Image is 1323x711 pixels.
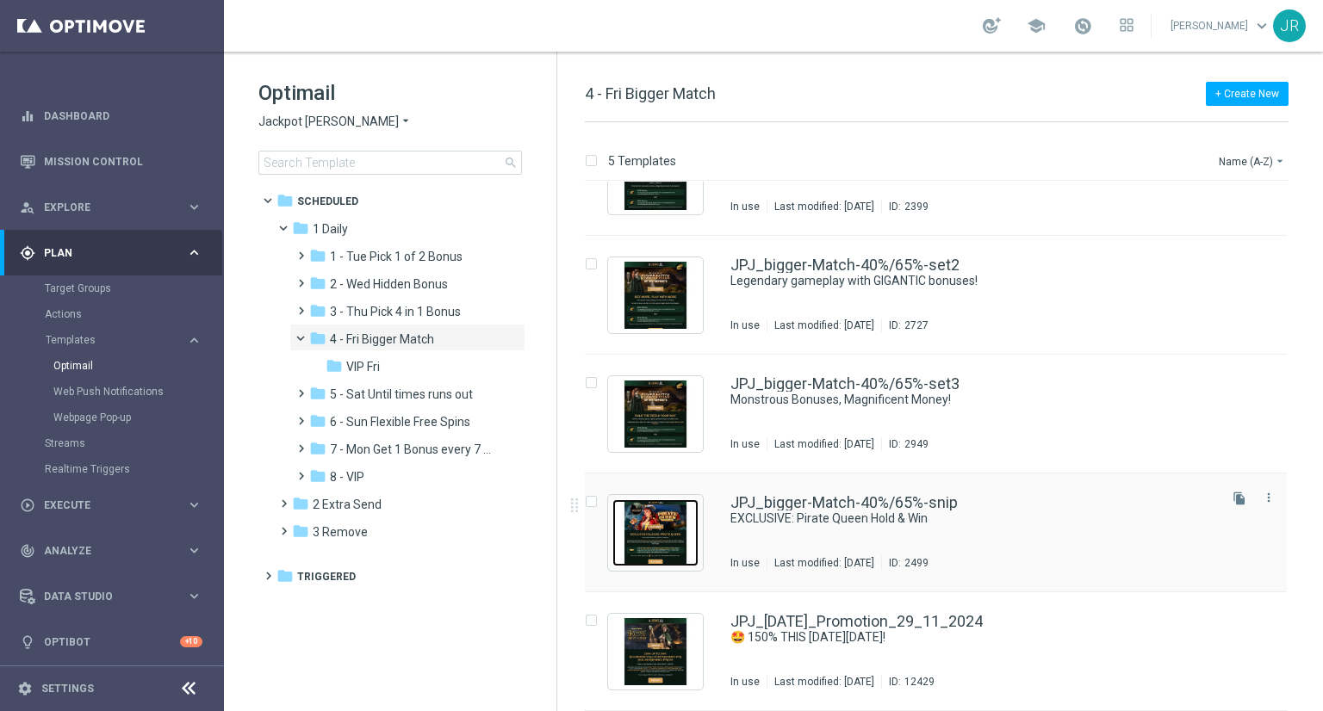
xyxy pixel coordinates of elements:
[330,442,493,457] span: 7 - Mon Get 1 Bonus every 7 Hours
[568,355,1320,473] div: Press SPACE to select this row.
[730,510,1214,527] div: EXCLUSIVE: Pirate Queen Hold & Win
[309,247,326,264] i: folder
[330,331,434,347] span: 4 - Fri Bigger Match
[297,194,358,209] span: Scheduled
[186,199,202,215] i: keyboard_arrow_right
[45,333,203,347] button: Templates keyboard_arrow_right
[730,629,1214,646] div: 🤩 150% THIS BLACK FRIDAY!
[19,109,203,123] button: equalizer Dashboard
[258,151,522,175] input: Search Template
[44,93,202,139] a: Dashboard
[330,386,473,402] span: 5 - Sat Until times runs out
[180,636,202,647] div: +10
[19,544,203,558] button: track_changes Analyze keyboard_arrow_right
[20,139,202,184] div: Mission Control
[297,569,356,584] span: Triggered
[19,635,203,649] div: lightbulb Optibot +10
[186,244,202,261] i: keyboard_arrow_right
[46,335,186,345] div: Templates
[568,473,1320,592] div: Press SPACE to select this row.
[45,456,222,482] div: Realtime Triggers
[585,84,716,102] span: 4 - Fri Bigger Match
[904,675,935,689] div: 12429
[45,436,179,450] a: Streams
[19,246,203,260] div: gps_fixed Plan keyboard_arrow_right
[309,440,326,457] i: folder
[292,495,309,512] i: folder
[1228,487,1251,510] button: file_copy
[730,614,983,629] a: JPJ_[DATE]_Promotion_29_11_2024
[730,495,958,510] a: JPJ_bigger-Match-40%/65%-snip
[258,114,399,130] span: Jackpot [PERSON_NAME]
[612,380,699,448] img: 2949.jpeg
[313,524,368,540] span: 3 Remove
[1169,13,1273,39] a: [PERSON_NAME]keyboard_arrow_down
[881,437,929,451] div: ID:
[612,262,699,329] img: 2727.jpeg
[44,619,180,665] a: Optibot
[292,522,309,540] i: folder
[330,469,364,485] span: 8 - VIP
[767,200,881,213] div: Last modified: [DATE]
[53,411,179,424] a: Webpage Pop-up
[1273,154,1287,168] i: arrow_drop_down
[45,281,179,295] a: Target Groups
[292,219,309,237] i: folder
[346,359,380,374] span: VIP Fri
[767,675,881,689] div: Last modified: [DATE]
[612,499,699,566] img: 2499.jpeg
[258,114,413,130] button: Jackpot [PERSON_NAME] arrow_drop_down
[612,618,699,685] img: 12429.jpeg
[258,79,522,107] h1: Optimail
[730,675,760,689] div: In use
[276,192,294,209] i: folder
[881,556,929,570] div: ID:
[44,139,202,184] a: Mission Control
[904,556,929,570] div: 2499
[20,543,186,559] div: Analyze
[186,542,202,559] i: keyboard_arrow_right
[309,412,326,430] i: folder
[45,327,222,430] div: Templates
[19,155,203,169] button: Mission Control
[20,93,202,139] div: Dashboard
[44,248,186,258] span: Plan
[20,200,186,215] div: Explore
[45,430,222,456] div: Streams
[730,273,1214,289] div: Legendary gameplay with GIGANTIC bonuses!
[330,414,470,430] span: 6 - Sun Flexible Free Spins
[1273,9,1306,42] div: JR
[19,590,203,603] button: Data Studio keyboard_arrow_right
[730,318,760,332] div: In use
[326,357,343,374] i: folder
[41,683,94,694] a: Settings
[20,108,35,124] i: equalizer
[45,462,179,476] a: Realtime Triggers
[881,318,929,332] div: ID:
[730,629,1175,646] a: 🤩 150% THIS [DATE][DATE]!
[730,556,760,570] div: In use
[730,200,760,213] div: In use
[309,275,326,292] i: folder
[186,497,202,513] i: keyboard_arrow_right
[309,330,326,347] i: folder
[330,276,448,292] span: 2 - Wed Hidden Bonus
[17,681,33,696] i: settings
[767,437,881,451] div: Last modified: [DATE]
[20,498,35,513] i: play_circle_outline
[904,318,929,332] div: 2727
[19,498,203,512] button: play_circle_outline Execute keyboard_arrow_right
[19,201,203,214] button: person_search Explore keyboard_arrow_right
[186,332,202,349] i: keyboard_arrow_right
[330,304,461,319] span: 3 - Thu Pick 4 in 1 Bonus
[313,221,348,237] span: 1 Daily
[1260,487,1277,508] button: more_vert
[730,257,960,273] a: JPJ_bigger-Match-40%/65%-set2
[730,510,1175,527] a: EXCLUSIVE: Pirate Queen Hold & Win
[1233,492,1246,505] i: file_copy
